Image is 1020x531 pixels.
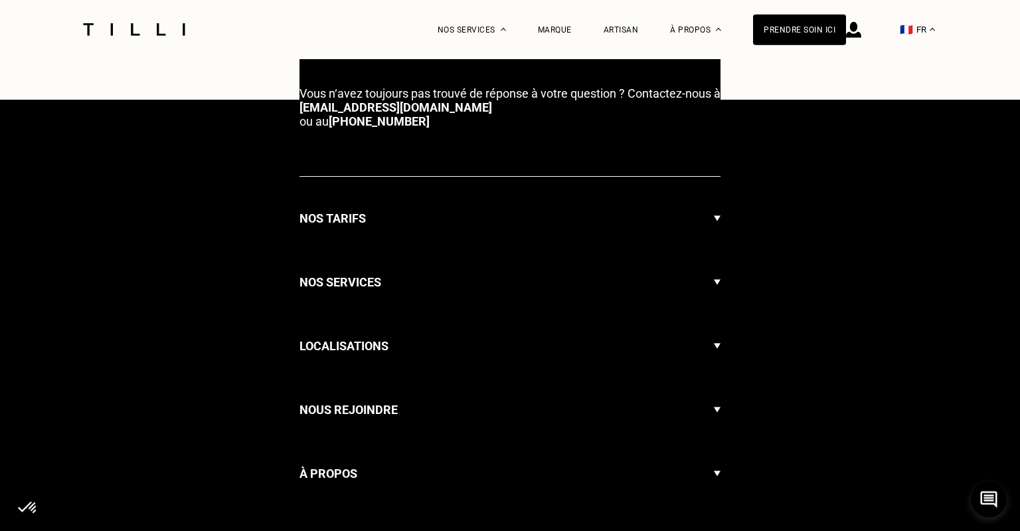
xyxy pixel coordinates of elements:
[501,28,506,31] img: Menu déroulant
[714,452,721,496] img: Flèche menu déroulant
[604,25,639,35] a: Artisan
[714,324,721,368] img: Flèche menu déroulant
[299,100,492,114] a: [EMAIL_ADDRESS][DOMAIN_NAME]
[846,22,861,38] img: icône connexion
[299,336,388,356] h3: Localisations
[329,114,430,128] a: [PHONE_NUMBER]
[900,23,913,36] span: 🇫🇷
[299,400,398,420] h3: Nous rejoindre
[753,15,846,45] a: Prendre soin ici
[299,464,357,484] h3: À propos
[299,86,721,100] span: Vous n‘avez toujours pas trouvé de réponse à votre question ? Contactez-nous à
[714,197,721,241] img: Flèche menu déroulant
[299,209,366,229] h3: Nos tarifs
[78,23,190,36] img: Logo du service de couturière Tilli
[930,28,935,31] img: menu déroulant
[714,388,721,432] img: Flèche menu déroulant
[299,86,721,128] p: ou au
[714,261,721,304] img: Flèche menu déroulant
[299,272,381,292] h3: Nos services
[538,25,572,35] a: Marque
[716,28,721,31] img: Menu déroulant à propos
